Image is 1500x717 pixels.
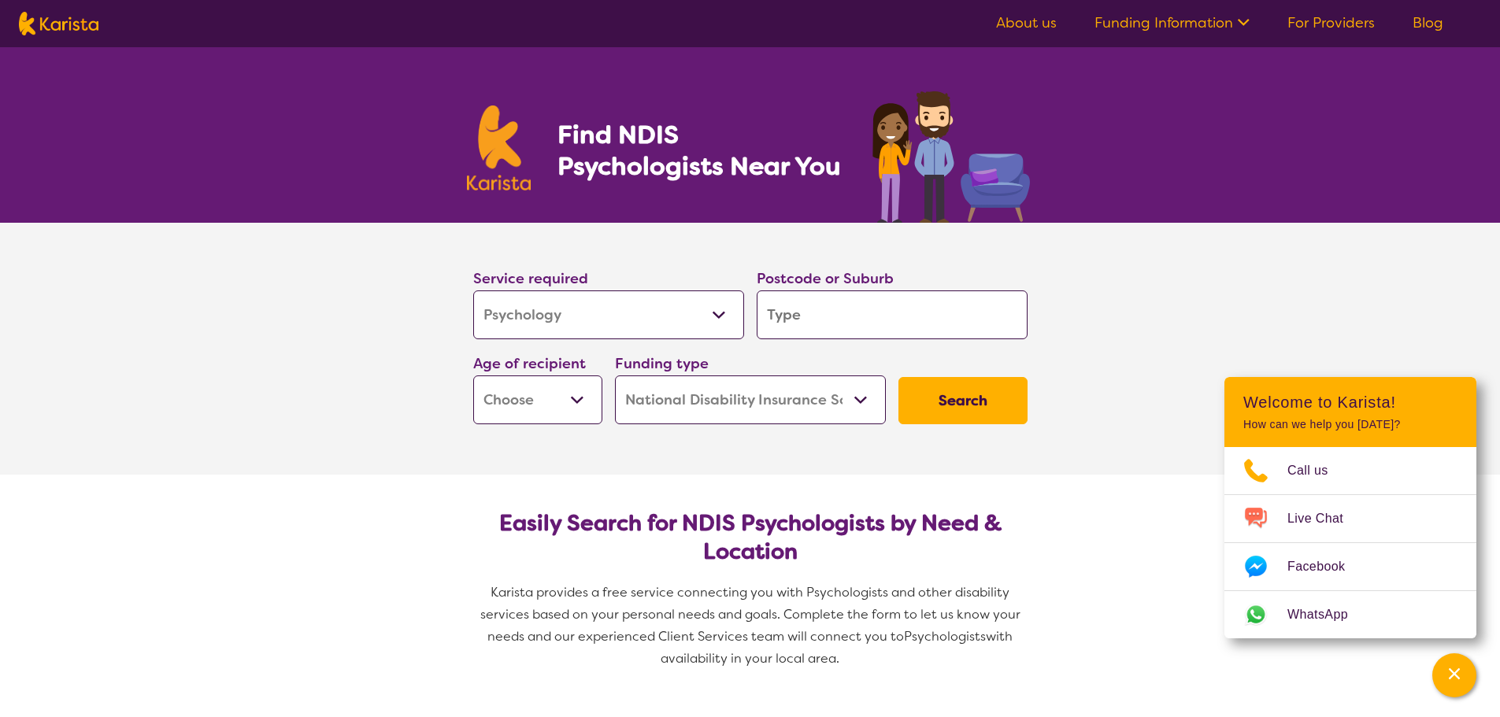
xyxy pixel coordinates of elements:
[19,12,98,35] img: Karista logo
[467,105,531,190] img: Karista logo
[1224,377,1476,638] div: Channel Menu
[996,13,1057,32] a: About us
[1243,393,1457,412] h2: Welcome to Karista!
[1287,603,1367,626] span: WhatsApp
[1094,13,1250,32] a: Funding Information
[486,509,1015,566] h2: Easily Search for NDIS Psychologists by Need & Location
[904,628,986,645] span: Psychologists
[1243,418,1457,431] p: How can we help you [DATE]?
[480,584,1024,645] span: Karista provides a free service connecting you with Psychologists and other disability services b...
[473,269,588,288] label: Service required
[757,290,1028,339] input: Type
[615,354,709,373] label: Funding type
[867,85,1034,223] img: psychology
[1287,459,1347,482] span: Call us
[1287,555,1364,578] span: Facebook
[1224,591,1476,638] a: Web link opens in a new tab.
[1287,13,1375,32] a: For Providers
[757,269,894,288] label: Postcode or Suburb
[557,119,849,182] h1: Find NDIS Psychologists Near You
[1432,653,1476,697] button: Channel Menu
[1413,13,1443,32] a: Blog
[1224,447,1476,638] ul: Choose channel
[1287,507,1362,530] span: Live Chat
[473,354,586,373] label: Age of recipient
[898,377,1028,424] button: Search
